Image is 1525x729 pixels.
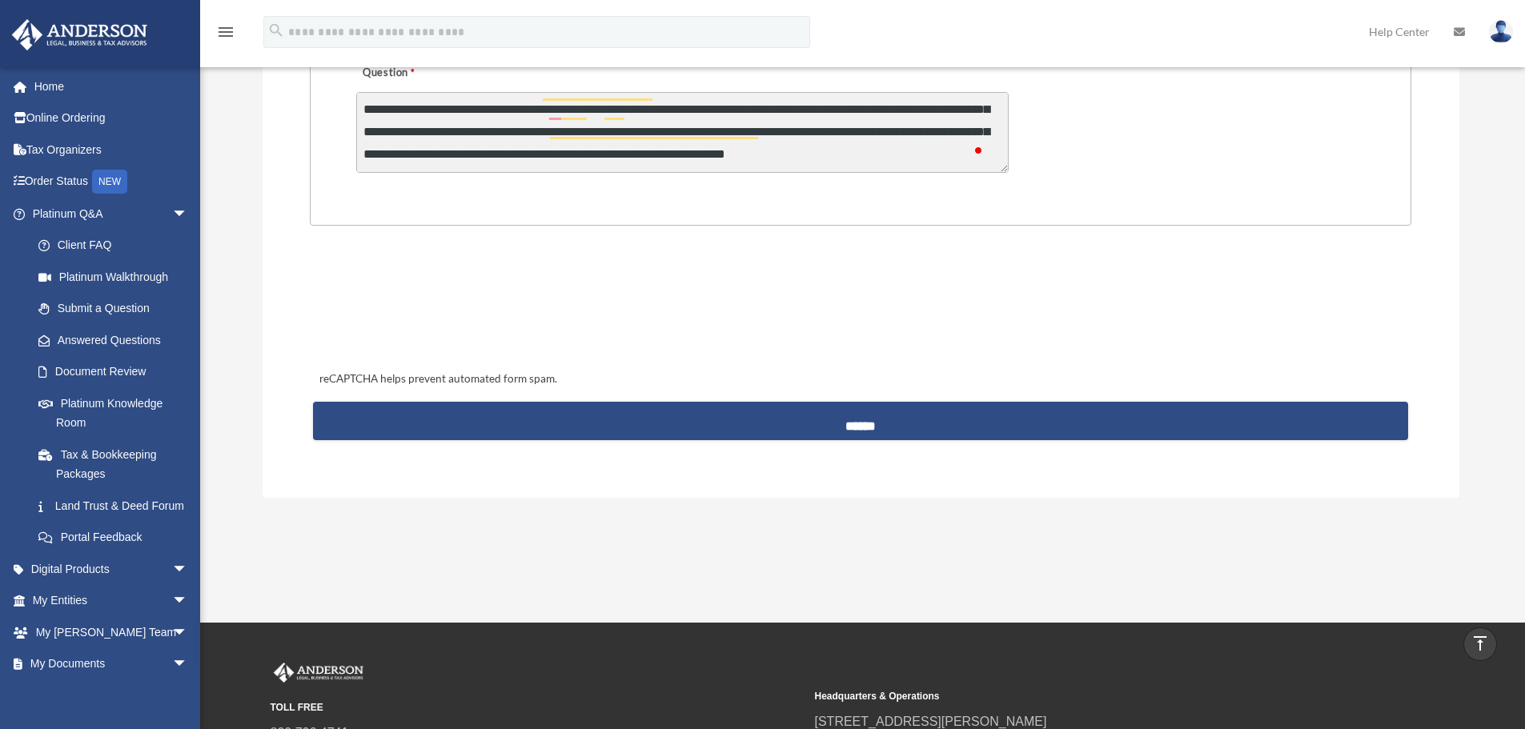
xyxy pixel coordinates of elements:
a: Tax Organizers [11,134,212,166]
a: My Entitiesarrow_drop_down [11,585,212,617]
div: reCAPTCHA helps prevent automated form spam. [313,370,1407,389]
a: Digital Productsarrow_drop_down [11,553,212,585]
a: Order StatusNEW [11,166,212,198]
img: User Pic [1489,20,1513,43]
div: NEW [92,170,127,194]
img: Anderson Advisors Platinum Portal [7,19,152,50]
span: arrow_drop_down [172,648,204,681]
a: Online Ordering [11,102,212,134]
i: vertical_align_top [1471,634,1490,653]
a: [STREET_ADDRESS][PERSON_NAME] [815,715,1047,728]
span: arrow_drop_down [172,553,204,586]
a: Tax & Bookkeeping Packages [22,439,212,490]
span: arrow_drop_down [172,616,204,649]
a: My [PERSON_NAME] Teamarrow_drop_down [11,616,212,648]
a: Platinum Knowledge Room [22,387,212,439]
a: Land Trust & Deed Forum [22,490,212,522]
a: Platinum Q&Aarrow_drop_down [11,198,212,230]
a: Portal Feedback [22,522,212,554]
a: vertical_align_top [1463,627,1497,661]
i: menu [216,22,235,42]
img: Anderson Advisors Platinum Portal [271,663,367,683]
label: Question [356,62,480,85]
iframe: To enrich screen reader interactions, please activate Accessibility in Grammarly extension settings [315,275,558,338]
span: arrow_drop_down [172,585,204,618]
a: Client FAQ [22,230,212,262]
i: search [267,22,285,39]
a: menu [216,28,235,42]
textarea: To enrich screen reader interactions, please activate Accessibility in Grammarly extension settings [356,92,1009,173]
a: Home [11,70,212,102]
span: arrow_drop_down [172,198,204,230]
a: Submit a Question [22,293,204,325]
a: My Documentsarrow_drop_down [11,648,212,680]
a: Document Review [22,356,212,388]
small: TOLL FREE [271,699,804,716]
small: Headquarters & Operations [815,688,1348,705]
a: Answered Questions [22,324,212,356]
a: Platinum Walkthrough [22,261,212,293]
